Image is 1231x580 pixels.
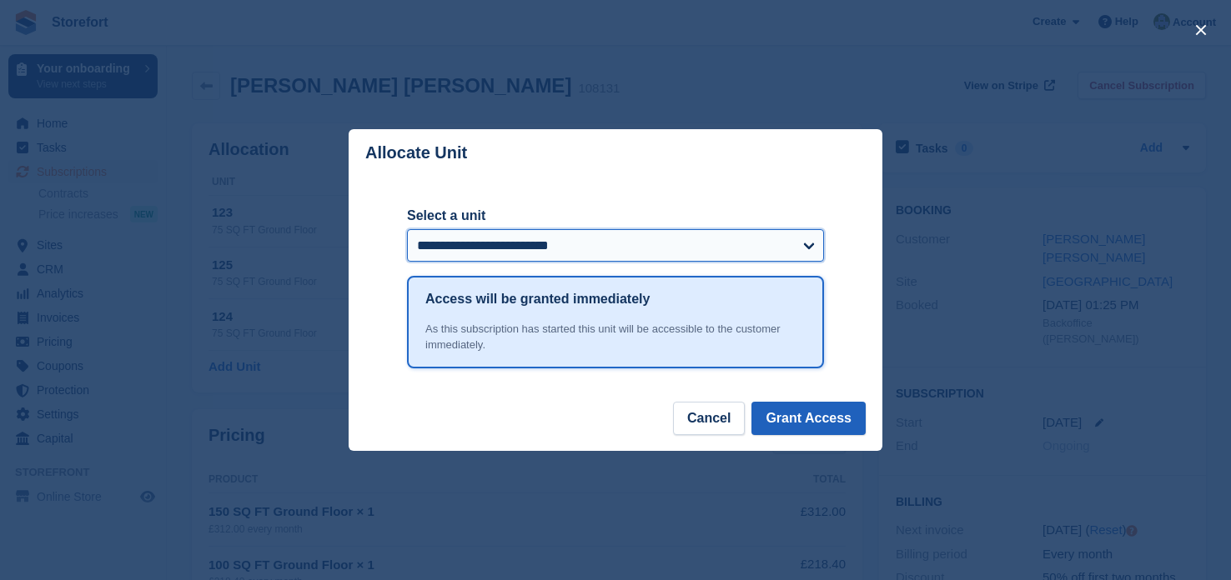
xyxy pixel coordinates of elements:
div: As this subscription has started this unit will be accessible to the customer immediately. [425,321,806,353]
label: Select a unit [407,206,824,226]
p: Allocate Unit [365,143,467,162]
button: close [1188,17,1214,43]
h1: Access will be granted immediately [425,289,650,309]
button: Grant Access [751,402,866,435]
button: Cancel [673,402,745,435]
